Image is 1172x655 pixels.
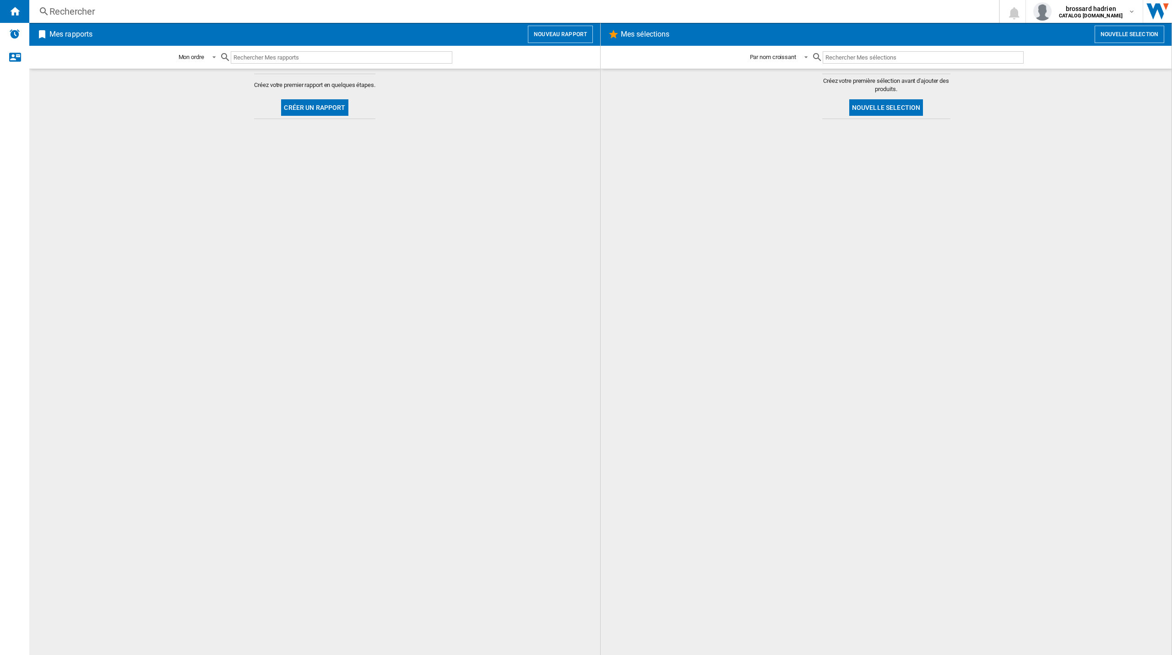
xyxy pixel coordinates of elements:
input: Rechercher Mes rapports [231,51,452,64]
div: Par nom croissant [750,54,796,60]
input: Rechercher Mes sélections [823,51,1024,64]
h2: Mes rapports [48,26,94,43]
div: Mon ordre [179,54,204,60]
button: Nouveau rapport [528,26,593,43]
span: brossard hadrien [1059,4,1123,13]
div: Rechercher [49,5,975,18]
span: Créez votre première sélection avant d'ajouter des produits. [822,77,950,93]
img: alerts-logo.svg [9,28,20,39]
span: Créez votre premier rapport en quelques étapes. [254,81,375,89]
button: Nouvelle selection [849,99,923,116]
button: Créer un rapport [281,99,348,116]
h2: Mes sélections [619,26,671,43]
b: CATALOG [DOMAIN_NAME] [1059,13,1123,19]
button: Nouvelle selection [1095,26,1164,43]
img: profile.jpg [1033,2,1052,21]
